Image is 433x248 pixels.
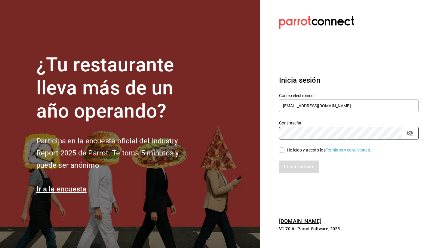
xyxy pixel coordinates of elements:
[326,148,371,152] a: Términos y condiciones.
[279,75,419,86] h3: Inicia sesión
[36,54,199,123] h1: ¿Tu restaurante lleva más de un año operando?
[279,93,419,98] label: Correo electrónico
[36,135,199,172] h2: Participa en la encuesta oficial del Industry Report 2025 de Parrot. Te toma 5 minutos y puede se...
[279,100,419,112] input: Ingresa tu correo electrónico
[287,147,371,153] div: He leído y acepto los
[405,128,415,138] button: passwordField
[279,226,419,232] p: V1.70.6 - Parrot Software, 2025.
[279,121,419,125] label: Contraseña
[279,218,321,224] a: [DOMAIN_NAME]
[36,185,87,193] a: Ir a la encuesta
